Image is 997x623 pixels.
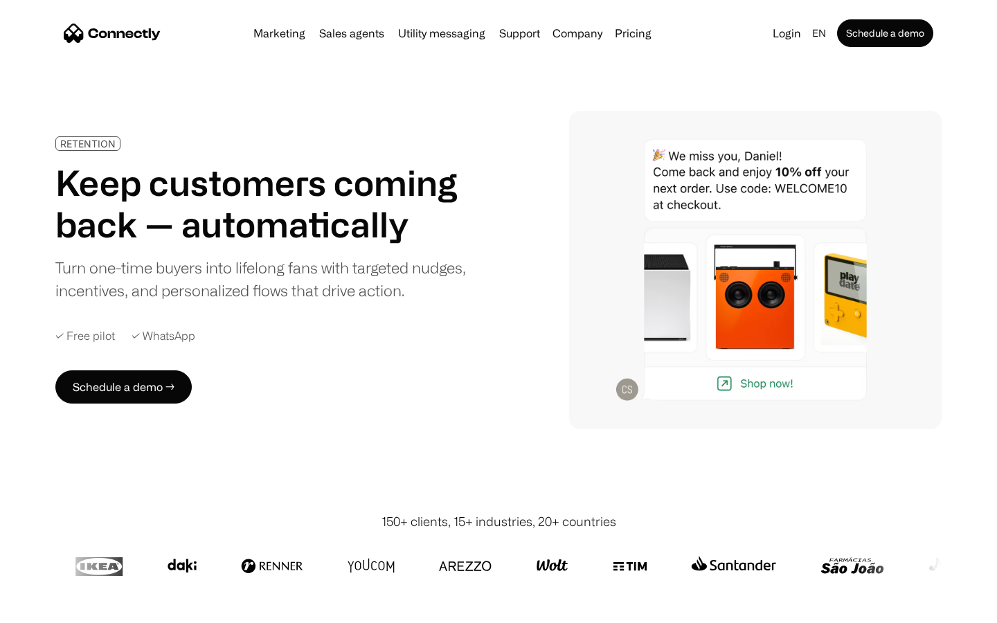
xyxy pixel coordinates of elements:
[812,24,826,43] div: en
[132,329,195,343] div: ✓ WhatsApp
[55,162,476,245] h1: Keep customers coming back — automatically
[55,370,192,404] a: Schedule a demo →
[248,28,311,39] a: Marketing
[609,28,657,39] a: Pricing
[393,28,491,39] a: Utility messaging
[381,512,616,531] div: 150+ clients, 15+ industries, 20+ countries
[807,24,834,43] div: en
[314,28,390,39] a: Sales agents
[55,329,115,343] div: ✓ Free pilot
[837,19,933,47] a: Schedule a demo
[494,28,546,39] a: Support
[553,24,602,43] div: Company
[55,256,476,302] div: Turn one-time buyers into lifelong fans with targeted nudges, incentives, and personalized flows ...
[14,597,83,618] aside: Language selected: English
[767,24,807,43] a: Login
[64,23,161,44] a: home
[28,599,83,618] ul: Language list
[548,24,607,43] div: Company
[60,138,116,149] div: RETENTION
